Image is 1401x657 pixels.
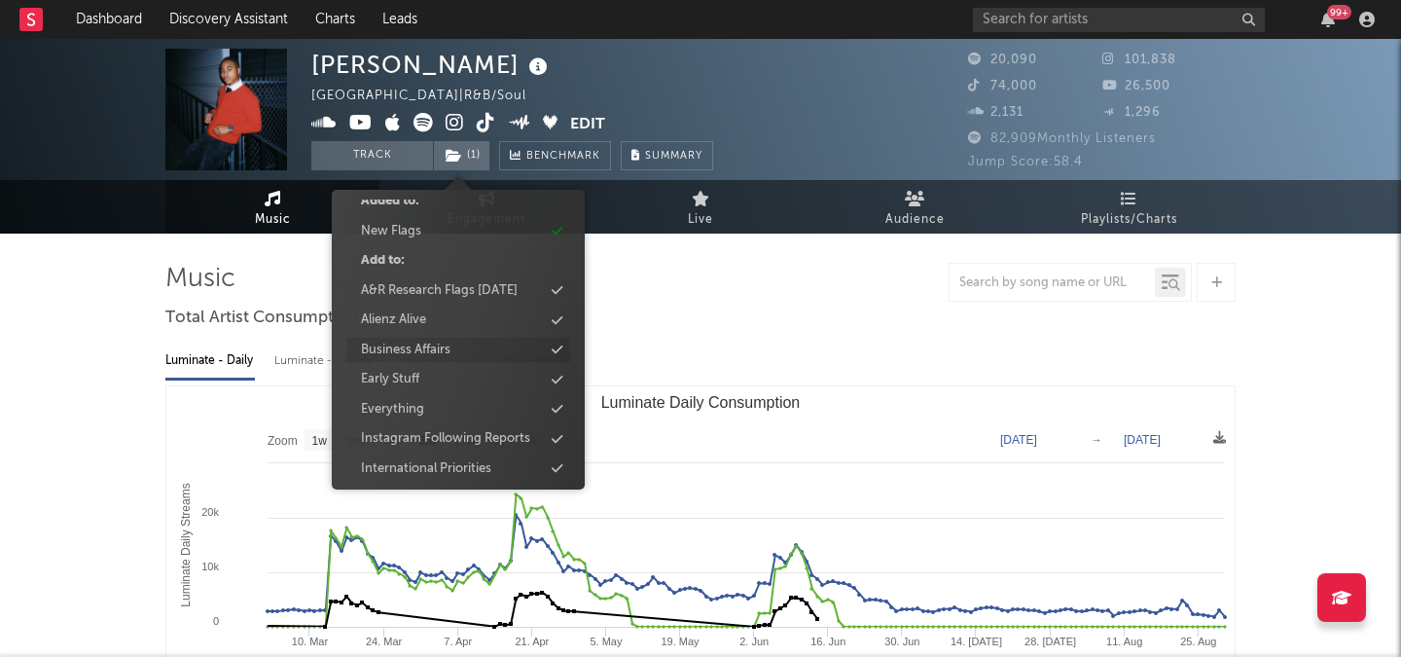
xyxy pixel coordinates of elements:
[1091,433,1102,447] text: →
[688,208,713,232] span: Live
[361,251,405,271] div: Add to:
[201,506,219,518] text: 20k
[968,106,1024,119] span: 2,131
[1321,12,1335,27] button: 99+
[379,180,593,234] a: Engagement
[739,636,769,647] text: 2. Jun
[515,636,549,647] text: 21. Apr
[179,483,193,606] text: Luminate Daily Streams
[499,141,611,170] a: Benchmark
[1102,54,1176,66] span: 101,838
[361,400,424,420] div: Everything
[810,636,845,647] text: 16. Jun
[526,145,600,168] span: Benchmark
[968,54,1037,66] span: 20,090
[434,141,489,170] button: (1)
[1124,433,1161,447] text: [DATE]
[361,429,530,449] div: Instagram Following Reports
[312,434,328,448] text: 1w
[661,636,700,647] text: 19. May
[1102,106,1161,119] span: 1,296
[1000,433,1037,447] text: [DATE]
[444,636,472,647] text: 7. Apr
[968,132,1156,145] span: 82,909 Monthly Listeners
[601,394,801,411] text: Luminate Daily Consumption
[165,307,358,330] span: Total Artist Consumption
[884,636,919,647] text: 30. Jun
[255,208,291,232] span: Music
[621,141,713,170] button: Summary
[311,141,433,170] button: Track
[361,192,419,211] div: Added to:
[1102,80,1170,92] span: 26,500
[361,341,450,360] div: Business Affairs
[366,636,403,647] text: 24. Mar
[201,561,219,572] text: 10k
[885,208,945,232] span: Audience
[808,180,1022,234] a: Audience
[590,636,623,647] text: 5. May
[968,80,1037,92] span: 74,000
[973,8,1265,32] input: Search for artists
[361,459,491,479] div: International Priorities
[570,113,605,137] button: Edit
[311,49,553,81] div: [PERSON_NAME]
[361,281,518,301] div: A&R Research Flags [DATE]
[274,345,377,378] div: Luminate - Weekly
[361,310,426,330] div: Alienz Alive
[1327,5,1351,19] div: 99 +
[165,180,379,234] a: Music
[968,156,1083,168] span: Jump Score: 58.4
[593,180,808,234] a: Live
[951,636,1002,647] text: 14. [DATE]
[165,345,255,378] div: Luminate - Daily
[950,275,1155,291] input: Search by song name or URL
[361,222,421,241] div: New Flags
[645,151,702,162] span: Summary
[213,615,219,627] text: 0
[1106,636,1142,647] text: 11. Aug
[1081,208,1177,232] span: Playlists/Charts
[361,370,419,389] div: Early Stuff
[292,636,329,647] text: 10. Mar
[1024,636,1076,647] text: 28. [DATE]
[268,434,298,448] text: Zoom
[1022,180,1236,234] a: Playlists/Charts
[1180,636,1216,647] text: 25. Aug
[433,141,490,170] span: ( 1 )
[311,85,549,108] div: [GEOGRAPHIC_DATA] | R&B/Soul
